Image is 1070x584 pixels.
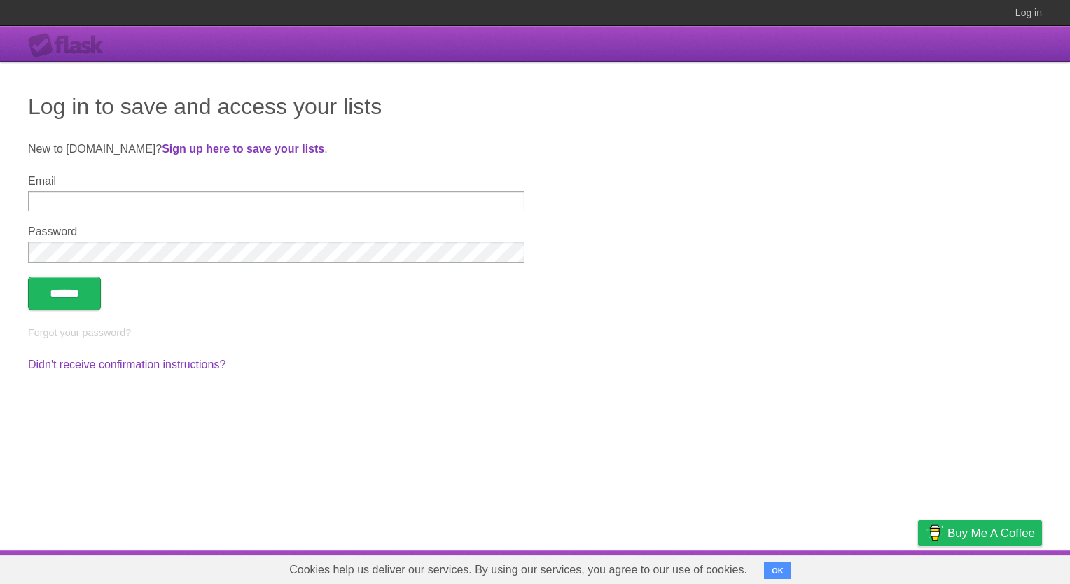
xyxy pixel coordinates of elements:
[162,143,324,155] a: Sign up here to save your lists
[28,327,131,338] a: Forgot your password?
[28,175,524,188] label: Email
[925,521,944,545] img: Buy me a coffee
[732,554,761,580] a: About
[954,554,1042,580] a: Suggest a feature
[28,90,1042,123] h1: Log in to save and access your lists
[852,554,883,580] a: Terms
[28,359,225,370] a: Didn't receive confirmation instructions?
[778,554,835,580] a: Developers
[764,562,791,579] button: OK
[28,141,1042,158] p: New to [DOMAIN_NAME]? .
[275,556,761,584] span: Cookies help us deliver our services. By using our services, you agree to our use of cookies.
[918,520,1042,546] a: Buy me a coffee
[28,225,524,238] label: Password
[900,554,936,580] a: Privacy
[947,521,1035,545] span: Buy me a coffee
[28,33,112,58] div: Flask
